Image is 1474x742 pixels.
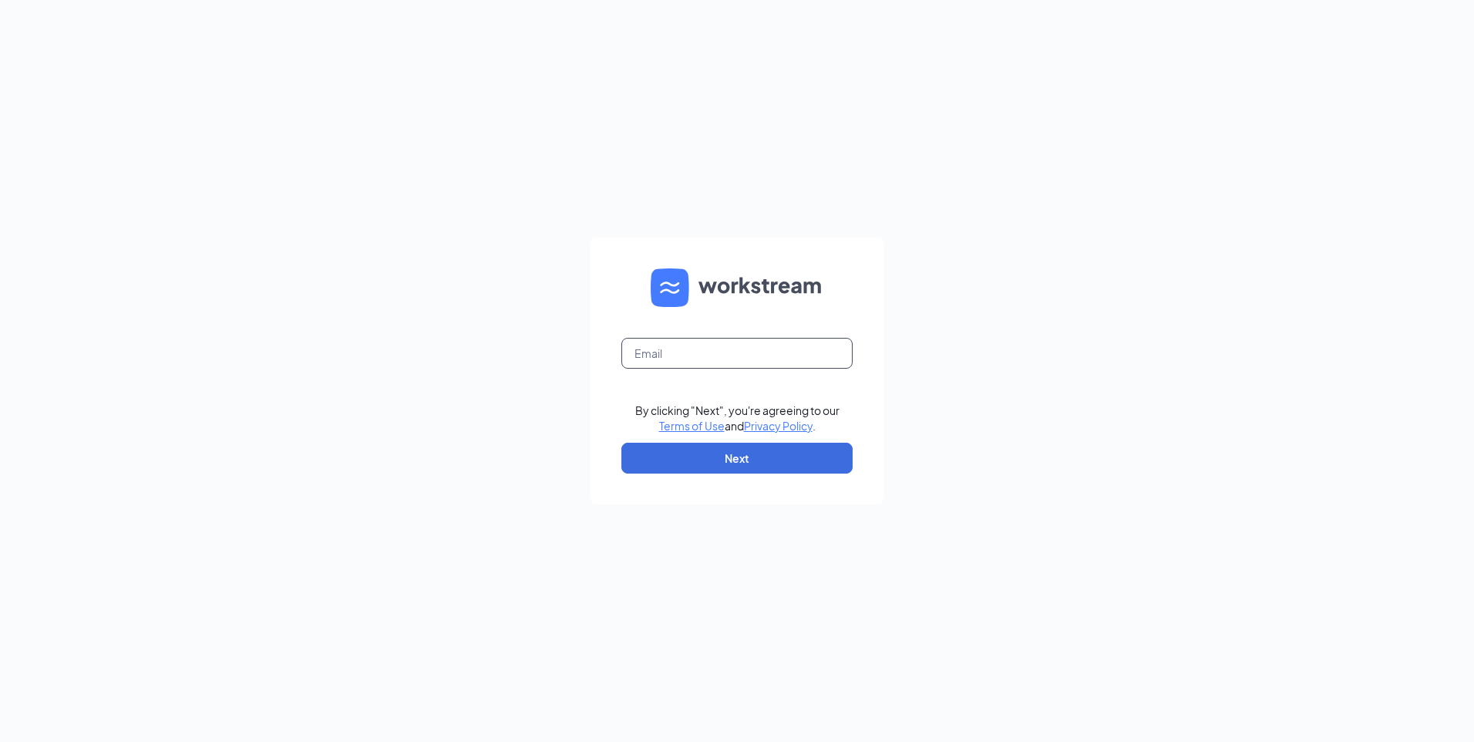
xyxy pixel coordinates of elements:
button: Next [621,443,853,474]
input: Email [621,338,853,369]
a: Privacy Policy [744,419,813,433]
a: Terms of Use [659,419,725,433]
img: WS logo and Workstream text [651,268,823,307]
div: By clicking "Next", you're agreeing to our and . [635,403,840,433]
